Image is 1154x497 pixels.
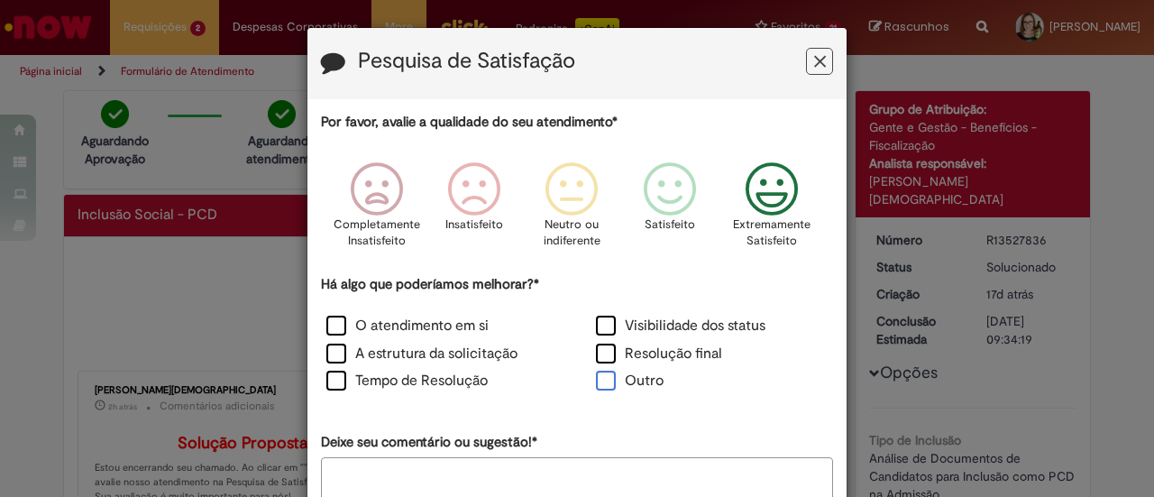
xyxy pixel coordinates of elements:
label: Outro [596,371,664,391]
label: Por favor, avalie a qualidade do seu atendimento* [321,113,618,132]
label: Tempo de Resolução [326,371,488,391]
p: Completamente Insatisfeito [334,216,420,250]
p: Satisfeito [645,216,695,234]
p: Neutro ou indiferente [539,216,604,250]
div: Insatisfeito [428,149,520,272]
p: Insatisfeito [445,216,503,234]
div: Satisfeito [623,149,715,272]
label: Visibilidade dos status [596,316,765,336]
div: Completamente Insatisfeito [331,149,423,272]
p: Extremamente Satisfeito [733,216,811,250]
div: Há algo que poderíamos melhorar?* [321,275,833,397]
label: Deixe seu comentário ou sugestão!* [321,433,537,452]
label: Pesquisa de Satisfação [358,50,575,73]
label: O atendimento em si [326,316,489,336]
div: Neutro ou indiferente [526,149,618,272]
label: A estrutura da solicitação [326,344,517,364]
div: Extremamente Satisfeito [721,149,824,272]
label: Resolução final [596,344,722,364]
